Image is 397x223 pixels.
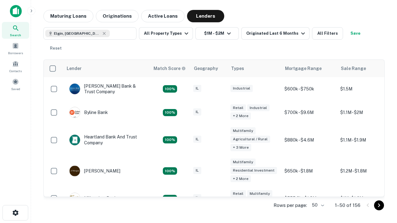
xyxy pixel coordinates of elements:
span: Borrowers [8,50,23,55]
button: Active Loans [141,10,185,22]
td: $650k - $1.8M [281,155,337,187]
div: Industrial [230,85,253,92]
th: Types [227,60,281,77]
td: $600k - $750k [281,77,337,101]
div: Heartland Bank And Trust Company [69,134,144,145]
div: Byline Bank [69,107,108,118]
div: Types [231,65,244,72]
div: Residential Investment [230,167,277,174]
img: picture [69,135,80,145]
div: Multifamily [247,190,272,197]
td: $1.1M - $1.9M [337,124,393,155]
button: Go to next page [374,200,384,210]
div: Retail [230,104,246,111]
button: Save your search to get updates of matches that match your search criteria. [346,27,365,40]
div: Matching Properties: 16, hasApolloMatch: undefined [163,109,177,116]
th: Capitalize uses an advanced AI algorithm to match your search with the best lender. The match sco... [150,60,190,77]
div: Millennium Bank [69,193,117,204]
a: Saved [2,76,29,93]
span: Elgin, [GEOGRAPHIC_DATA], [GEOGRAPHIC_DATA] [54,31,100,36]
th: Lender [63,60,150,77]
td: $700k - $9.6M [281,101,337,124]
div: [PERSON_NAME] Bank & Trust Company [69,83,144,94]
div: IL [193,194,201,201]
div: Geography [194,65,218,72]
div: IL [193,167,201,174]
div: IL [193,108,201,116]
img: picture [69,84,80,94]
div: Matching Properties: 24, hasApolloMatch: undefined [163,167,177,175]
div: IL [193,136,201,143]
div: Originated Last 6 Months [246,30,307,37]
button: Maturing Loans [43,10,93,22]
div: [PERSON_NAME] [69,165,120,177]
div: Capitalize uses an advanced AI algorithm to match your search with the best lender. The match sco... [154,65,186,72]
button: Lenders [187,10,224,22]
div: Lender [67,65,82,72]
div: + 2 more [230,175,251,182]
span: Contacts [9,68,22,73]
div: Matching Properties: 28, hasApolloMatch: undefined [163,85,177,93]
td: $555.3k - $1.8M [281,186,337,210]
td: $1.5M [337,77,393,101]
img: picture [69,107,80,118]
button: Originations [96,10,139,22]
th: Sale Range [337,60,393,77]
div: Matching Properties: 16, hasApolloMatch: undefined [163,195,177,202]
td: $1.2M - $1.8M [337,155,393,187]
h6: Match Score [154,65,185,72]
iframe: Chat Widget [366,173,397,203]
span: Search [10,33,21,37]
th: Geography [190,60,227,77]
p: Rows per page: [274,202,307,209]
div: Multifamily [230,127,256,134]
div: Industrial [247,104,270,111]
button: All Filters [312,27,343,40]
button: All Property Types [139,27,193,40]
div: Mortgage Range [285,65,322,72]
img: picture [69,166,80,176]
button: $1M - $2M [195,27,239,40]
div: + 3 more [230,144,251,151]
div: IL [193,85,201,92]
button: Reset [46,42,66,55]
div: Sale Range [341,65,366,72]
div: Multifamily [230,159,256,166]
div: Matching Properties: 19, hasApolloMatch: undefined [163,136,177,144]
div: 50 [310,201,325,210]
td: $1.1M - $2M [337,101,393,124]
span: Saved [11,86,20,91]
img: capitalize-icon.png [10,5,22,17]
a: Contacts [2,58,29,75]
button: Originated Last 6 Months [241,27,310,40]
div: + 2 more [230,112,251,120]
th: Mortgage Range [281,60,337,77]
a: Search [2,22,29,39]
a: Borrowers [2,40,29,57]
td: $1M - $1.6M [337,186,393,210]
p: 1–50 of 156 [335,202,360,209]
img: picture [69,193,80,203]
div: Retail [230,190,246,197]
td: $880k - $4.6M [281,124,337,155]
div: Agricultural / Rural [230,136,270,143]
